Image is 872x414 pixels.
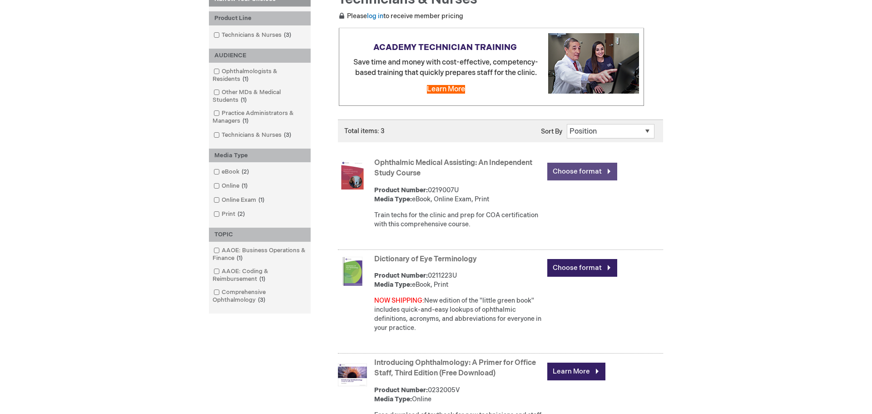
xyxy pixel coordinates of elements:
span: 2 [235,210,247,218]
img: Ophthalmic Medical Assisting: An Independent Study Course [338,160,367,190]
span: 1 [238,96,249,104]
a: AAOE: Business Operations & Finance1 [211,246,308,263]
a: Choose format [547,259,617,277]
a: Choose format [547,163,617,180]
label: Sort By [541,128,562,135]
span: 1 [234,254,245,262]
strong: ACADEMY TECHNICIAN TRAINING [373,43,517,52]
div: AUDIENCE [209,49,311,63]
span: 3 [282,131,293,139]
strong: Media Type: [374,395,412,403]
a: Introducing Ophthalmology: A Primer for Office Staff, Third Edition (Free Download) [374,359,536,378]
p: Save time and money with cost-effective, competency-based training that quickly prepares staff fo... [344,58,639,79]
div: 0219007U eBook, Online Exam, Print [374,186,543,204]
a: Learn More [547,363,605,380]
a: Dictionary of Eye Terminology [374,255,477,264]
span: 1 [240,75,251,83]
font: NOW SHIPPING: [374,297,424,304]
span: Please to receive member pricing [338,12,463,20]
span: 1 [256,196,267,204]
span: 1 [257,275,268,283]
div: Train techs for the clinic and prep for COA certification with this comprehensive course. [374,211,543,229]
div: Product Line [209,11,311,25]
a: Practice Administrators & Managers1 [211,109,308,125]
div: Media Type [209,149,311,163]
img: Explore cost-effective Academy technician training programs [548,33,639,94]
div: 0232005V Online [374,386,543,404]
a: Learn More [427,85,465,94]
span: 3 [282,31,293,39]
span: 1 [239,182,250,190]
strong: Product Number: [374,272,428,279]
a: Comprehensive Ophthalmology3 [211,288,308,304]
a: Other MDs & Medical Students1 [211,88,308,105]
span: 2 [239,168,251,175]
div: TOPIC [209,228,311,242]
a: Ophthalmologists & Residents1 [211,67,308,84]
strong: Media Type: [374,281,412,289]
a: log in [367,12,383,20]
a: Print2 [211,210,248,219]
span: 3 [256,296,268,304]
span: 1 [240,117,251,125]
a: Technicians & Nurses3 [211,131,295,140]
a: eBook2 [211,168,253,176]
strong: Product Number: [374,186,428,194]
img: Dictionary of Eye Terminology [338,257,367,286]
a: Ophthalmic Medical Assisting: An Independent Study Course [374,159,532,178]
strong: Product Number: [374,386,428,394]
div: New edition of the "little green book" includes quick-and-easy lookups of ophthalmic definitions,... [374,296,543,333]
span: Total items: 3 [344,127,385,135]
a: AAOE: Coding & Reimbursement1 [211,267,308,284]
a: Online1 [211,182,251,190]
a: Online Exam1 [211,196,268,205]
img: Introducing Ophthalmology: A Primer for Office Staff, Third Edition (Free Download) [338,360,367,389]
a: Technicians & Nurses3 [211,31,295,40]
div: 0211223U eBook, Print [374,271,543,289]
strong: Media Type: [374,195,412,203]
